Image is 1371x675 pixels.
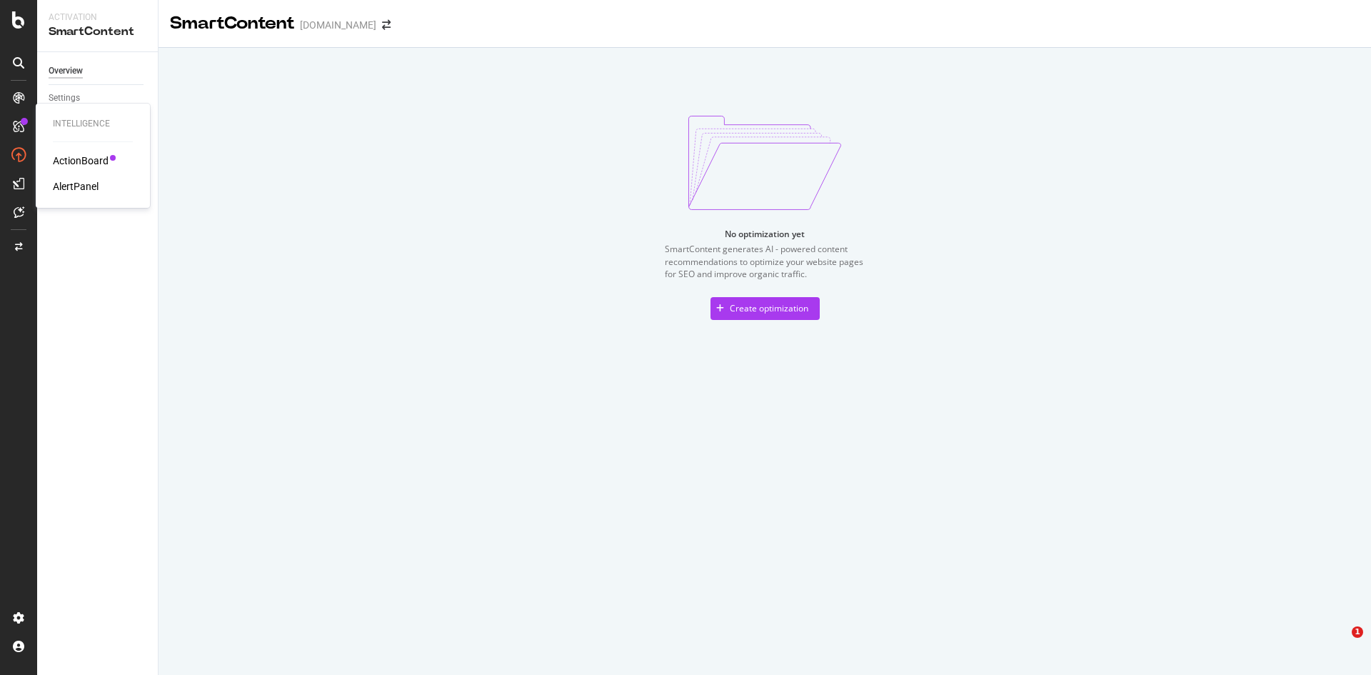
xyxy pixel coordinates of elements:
[1352,626,1363,638] span: 1
[730,302,808,314] div: Create optimization
[53,118,133,130] div: Intelligence
[688,109,842,216] img: svg%3e
[710,297,820,320] button: Create optimization
[1322,626,1357,661] iframe: Intercom live chat
[49,91,80,106] div: Settings
[49,24,146,40] div: SmartContent
[382,20,391,30] div: arrow-right-arrow-left
[53,179,99,194] a: AlertPanel
[665,243,865,279] div: SmartContent generates AI - powered content recommendations to optimize your website pages for SE...
[49,91,148,106] a: Settings
[49,64,148,79] a: Overview
[300,18,376,32] div: [DOMAIN_NAME]
[170,11,294,36] div: SmartContent
[49,64,83,79] div: Overview
[53,154,109,168] a: ActionBoard
[725,228,805,240] div: No optimization yet
[49,11,146,24] div: Activation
